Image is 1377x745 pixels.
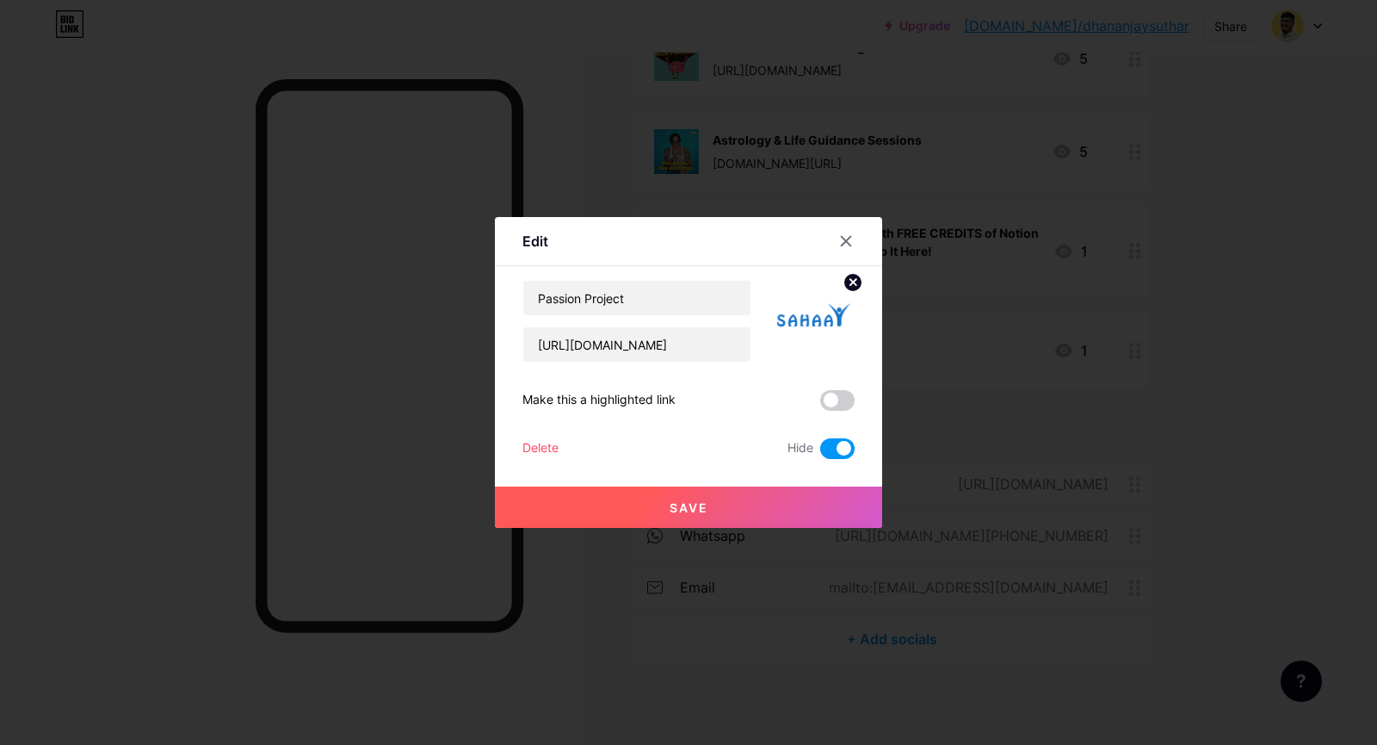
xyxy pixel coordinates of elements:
button: Save [495,487,882,528]
div: Make this a highlighted link [522,390,676,411]
span: Save [670,500,708,515]
span: Hide [787,438,813,459]
div: Edit [522,231,548,251]
input: URL [523,327,750,362]
img: link_thumbnail [772,280,855,363]
input: Title [523,281,750,315]
div: Delete [522,438,559,459]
